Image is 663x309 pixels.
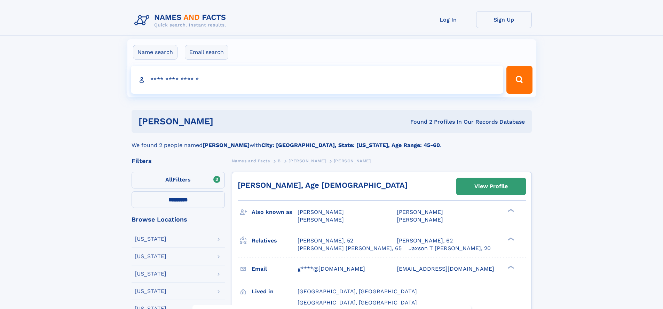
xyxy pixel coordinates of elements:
[312,118,525,126] div: Found 2 Profiles In Our Records Database
[298,209,344,215] span: [PERSON_NAME]
[397,216,443,223] span: [PERSON_NAME]
[261,142,440,148] b: City: [GEOGRAPHIC_DATA], State: [US_STATE], Age Range: 45-60
[132,11,232,30] img: Logo Names and Facts
[132,216,225,223] div: Browse Locations
[289,156,326,165] a: [PERSON_NAME]
[132,158,225,164] div: Filters
[278,159,281,163] span: B
[252,235,298,247] h3: Relatives
[397,237,453,245] a: [PERSON_NAME], 62
[298,237,353,245] a: [PERSON_NAME], 52
[476,11,532,28] a: Sign Up
[457,178,526,195] a: View Profile
[252,263,298,275] h3: Email
[132,133,532,149] div: We found 2 people named with .
[298,245,402,252] a: [PERSON_NAME] [PERSON_NAME], 65
[298,288,417,295] span: [GEOGRAPHIC_DATA], [GEOGRAPHIC_DATA]
[506,237,514,241] div: ❯
[397,265,494,272] span: [EMAIL_ADDRESS][DOMAIN_NAME]
[135,236,166,242] div: [US_STATE]
[203,142,250,148] b: [PERSON_NAME]
[252,286,298,298] h3: Lived in
[238,181,408,190] a: [PERSON_NAME], Age [DEMOGRAPHIC_DATA]
[252,206,298,218] h3: Also known as
[135,254,166,259] div: [US_STATE]
[139,117,312,126] h1: [PERSON_NAME]
[298,299,417,306] span: [GEOGRAPHIC_DATA], [GEOGRAPHIC_DATA]
[278,156,281,165] a: B
[506,66,532,94] button: Search Button
[506,265,514,269] div: ❯
[397,209,443,215] span: [PERSON_NAME]
[135,271,166,277] div: [US_STATE]
[334,159,371,163] span: [PERSON_NAME]
[133,45,177,60] label: Name search
[298,216,344,223] span: [PERSON_NAME]
[135,288,166,294] div: [US_STATE]
[409,245,491,252] a: Jaxson T [PERSON_NAME], 20
[289,159,326,163] span: [PERSON_NAME]
[506,208,514,213] div: ❯
[165,176,173,183] span: All
[420,11,476,28] a: Log In
[131,66,504,94] input: search input
[232,156,270,165] a: Names and Facts
[185,45,228,60] label: Email search
[474,178,508,194] div: View Profile
[132,172,225,188] label: Filters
